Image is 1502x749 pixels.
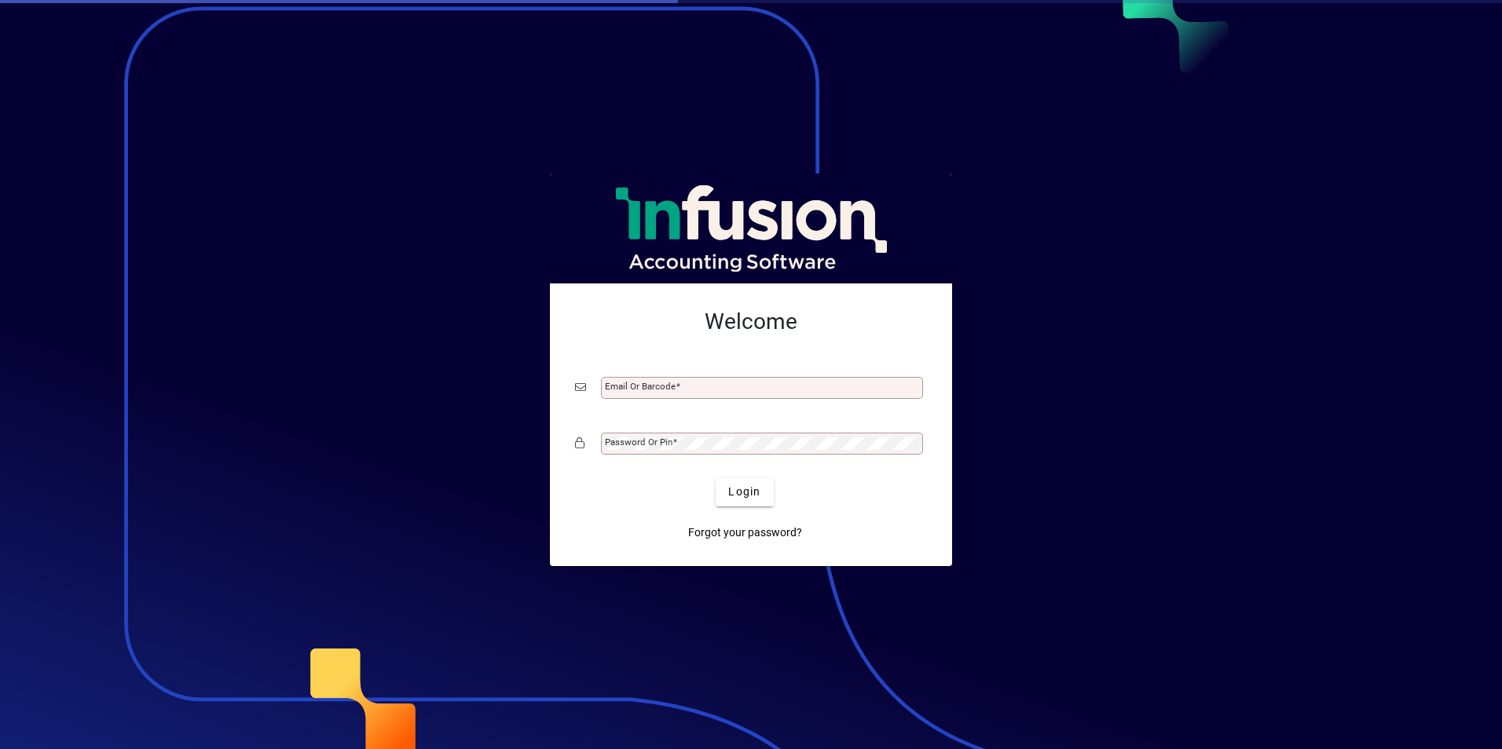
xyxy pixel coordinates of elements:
[575,309,927,335] h2: Welcome
[605,437,672,448] mat-label: Password or Pin
[728,484,760,500] span: Login
[688,524,802,541] span: Forgot your password?
[716,478,773,506] button: Login
[605,381,676,392] mat-label: Email or Barcode
[682,519,808,547] a: Forgot your password?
